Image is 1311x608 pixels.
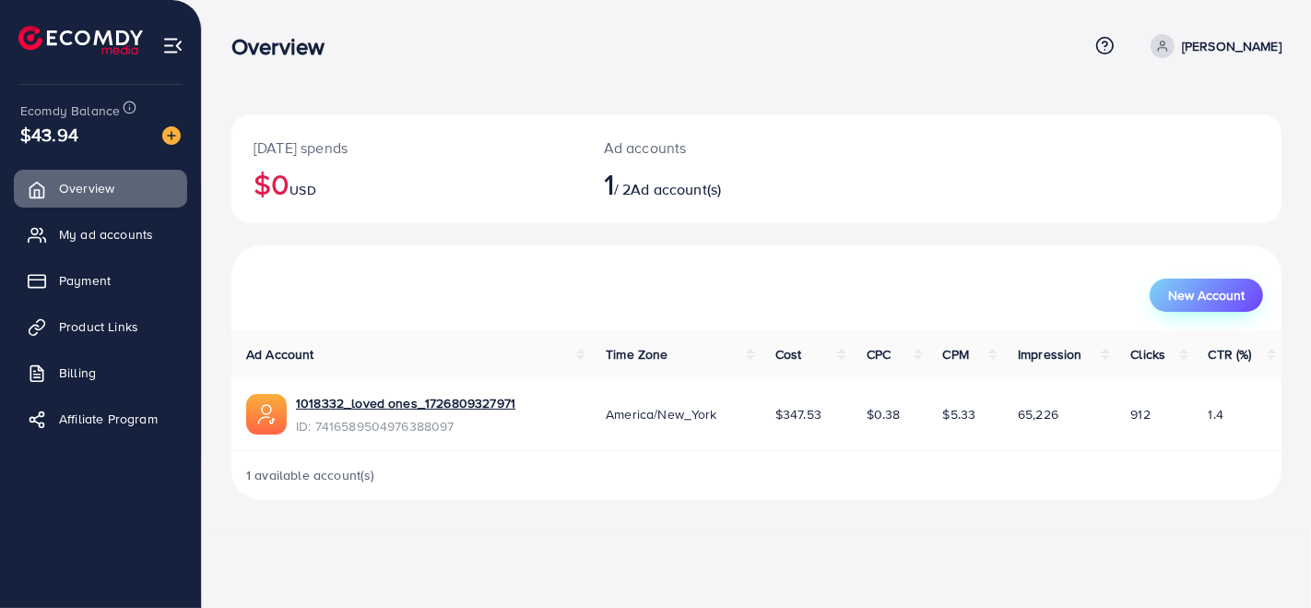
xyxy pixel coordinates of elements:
span: Overview [59,179,114,197]
span: 912 [1130,405,1150,423]
h2: / 2 [604,166,822,201]
span: My ad accounts [59,225,153,244]
span: Clicks [1130,345,1165,364]
span: CTR (%) [1209,345,1252,364]
span: ID: 7416589504976388097 [296,417,515,435]
span: 1 [604,162,614,205]
span: Product Links [59,317,138,336]
span: 65,226 [1018,405,1058,423]
h2: $0 [254,166,560,201]
a: My ad accounts [14,216,187,253]
span: $0.38 [867,405,901,423]
iframe: Chat [1233,525,1297,594]
span: Ecomdy Balance [20,101,120,120]
span: Time Zone [606,345,667,364]
span: Payment [59,271,111,290]
a: Payment [14,262,187,299]
span: Affiliate Program [59,410,158,428]
span: 1.4 [1209,405,1223,423]
a: Product Links [14,308,187,345]
span: CPC [867,345,891,364]
img: image [162,126,181,145]
span: Ad account(s) [631,179,721,199]
span: $5.33 [943,405,976,423]
img: menu [162,35,183,56]
p: Ad accounts [604,137,822,159]
a: [PERSON_NAME] [1143,34,1281,58]
img: ic-ads-acc.e4c84228.svg [246,394,287,435]
span: $347.53 [775,405,821,423]
a: Overview [14,170,187,207]
span: New Account [1168,289,1245,302]
p: [DATE] spends [254,137,560,159]
a: Billing [14,354,187,391]
a: 1018332_loved ones_1726809327971 [296,394,515,412]
span: Cost [775,345,802,364]
span: Ad Account [246,345,314,364]
span: America/New_York [606,405,717,423]
img: logo [18,26,143,54]
h3: Overview [231,33,339,60]
span: 1 available account(s) [246,466,375,484]
span: CPM [943,345,969,364]
a: Affiliate Program [14,400,187,437]
span: USD [289,181,315,199]
button: New Account [1150,279,1263,312]
span: Impression [1018,345,1082,364]
span: Billing [59,364,96,382]
p: [PERSON_NAME] [1182,35,1281,57]
span: $43.94 [20,121,78,148]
